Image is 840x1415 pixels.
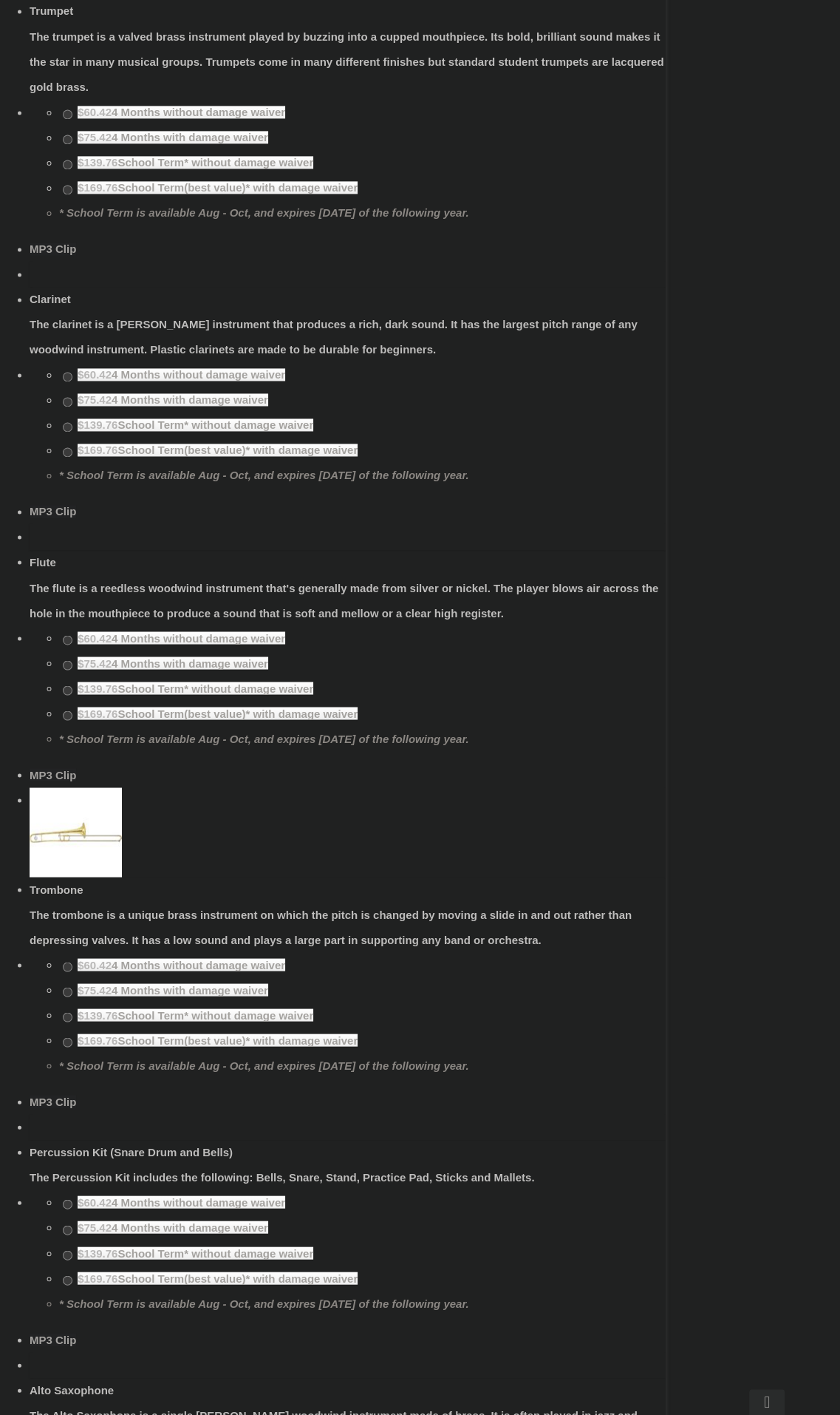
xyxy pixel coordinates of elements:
[78,656,268,669] a: $75.424 Months with damage waiver
[78,1246,313,1259] a: $139.76School Term* without damage waiver
[78,1008,117,1021] span: $139.76
[30,581,658,619] strong: The flute is a reedless woodwind instrument that's generally made from silver or nickel. The play...
[30,1095,76,1107] a: MP3 Clip
[78,1272,117,1284] span: $169.76
[78,444,117,456] span: $169.76
[78,418,117,431] span: $139.76
[59,469,469,481] em: * School Term is available Aug - Oct, and expires [DATE] of the following year.
[78,1034,117,1046] span: $169.76
[59,1297,469,1309] em: * School Term is available Aug - Oct, and expires [DATE] of the following year.
[78,1272,358,1284] a: $169.76School Term(best value)* with damage waiver
[30,242,76,255] a: MP3 Clip
[78,1195,112,1208] span: $60.42
[78,631,285,644] a: $60.424 Months without damage waiver
[30,908,632,946] strong: The trombone is a unique brass instrument on which the pitch is changed by moving a slide in and ...
[78,1246,117,1259] span: $139.76
[78,131,268,143] a: $75.424 Months with damage waiver
[78,656,112,669] span: $75.42
[30,1170,535,1183] strong: The Percussion Kit includes the following: Bells, Snare, Stand, Practice Pad, Sticks and Mallets.
[30,768,76,781] a: MP3 Clip
[78,631,112,644] span: $60.42
[78,418,313,431] a: $139.76School Term* without damage waiver
[78,707,358,719] a: $169.76School Term(best value)* with damage waiver
[78,682,117,694] span: $139.76
[78,1221,268,1233] a: $75.424 Months with damage waiver
[30,318,638,356] strong: The clarinet is a [PERSON_NAME] instrument that produces a rich, dark sound. It has the largest p...
[78,181,358,194] a: $169.76School Term(best value)* with damage waiver
[30,30,664,93] strong: The trumpet is a valved brass instrument played by buzzing into a cupped mouthpiece. Its bold, br...
[78,1008,313,1021] a: $139.76School Term* without damage waiver
[78,393,112,406] span: $75.42
[78,368,285,381] a: $60.424 Months without damage waiver
[78,393,268,406] a: $75.424 Months with damage waiver
[78,958,112,971] span: $60.42
[78,131,112,143] span: $75.42
[30,1139,666,1164] div: Percussion Kit (Snare Drum and Bells)
[59,206,469,219] em: * School Term is available Aug - Oct, and expires [DATE] of the following year.
[30,287,666,312] div: Clarinet
[78,181,117,194] span: $169.76
[78,682,313,694] a: $139.76School Term* without damage waiver
[78,444,358,456] a: $169.76School Term(best value)* with damage waiver
[30,505,76,518] a: MP3 Clip
[78,106,112,118] span: $60.42
[30,877,666,902] div: Trombone
[78,1034,358,1046] a: $169.76School Term(best value)* with damage waiver
[30,1377,666,1402] div: Alto Saxophone
[78,156,313,169] a: $139.76School Term* without damage waiver
[59,1059,469,1071] em: * School Term is available Aug - Oct, and expires [DATE] of the following year.
[78,958,285,971] a: $60.424 Months without damage waiver
[78,106,285,118] a: $60.424 Months without damage waiver
[78,983,268,996] a: $75.424 Months with damage waiver
[78,707,117,719] span: $169.76
[78,1195,285,1208] a: $60.424 Months without damage waiver
[78,983,112,996] span: $75.42
[78,156,117,169] span: $139.76
[78,368,112,381] span: $60.42
[59,732,469,744] em: * School Term is available Aug - Oct, and expires [DATE] of the following year.
[30,549,666,574] div: Flute
[30,1333,76,1346] a: MP3 Clip
[78,1221,112,1233] span: $75.42
[30,787,122,877] img: th_1fc34dab4bdaff02a3697e89cb8f30dd_1334255069TBONE.jpg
